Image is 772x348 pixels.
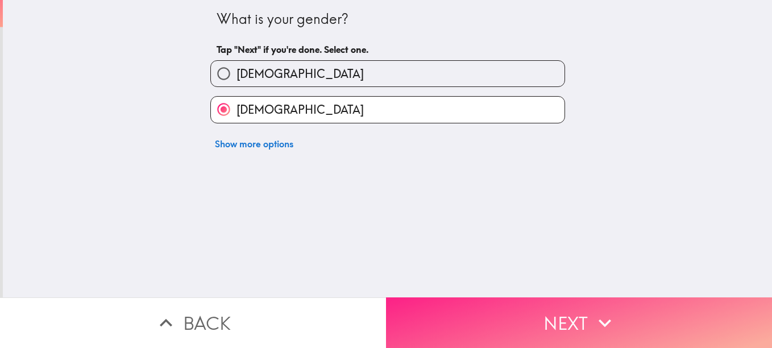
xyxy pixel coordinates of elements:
button: [DEMOGRAPHIC_DATA] [211,97,565,122]
button: Show more options [210,132,298,155]
span: [DEMOGRAPHIC_DATA] [236,66,364,82]
button: [DEMOGRAPHIC_DATA] [211,61,565,86]
button: Next [386,297,772,348]
h6: Tap "Next" if you're done. Select one. [217,43,559,56]
span: [DEMOGRAPHIC_DATA] [236,102,364,118]
div: What is your gender? [217,10,559,29]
